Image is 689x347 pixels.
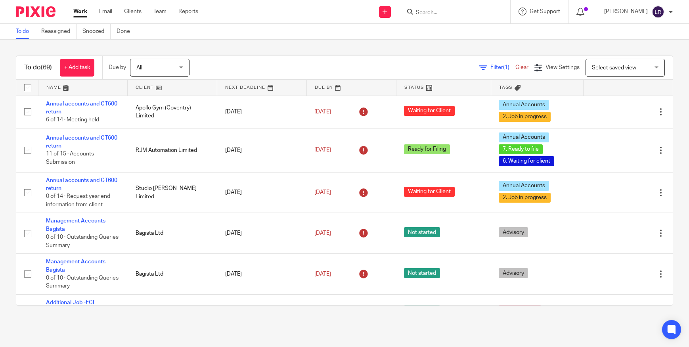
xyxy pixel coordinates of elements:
[128,172,217,213] td: Studio [PERSON_NAME] Limited
[46,259,109,272] a: Management Accounts - Bagista
[46,135,117,149] a: Annual accounts and CT600 return
[128,128,217,172] td: RJM Automation Limited
[46,194,110,208] span: 0 of 14 · Request year end information from client
[314,230,331,236] span: [DATE]
[314,148,331,153] span: [DATE]
[499,112,551,122] span: 2. Job in progress
[652,6,664,18] img: svg%3E
[41,64,52,71] span: (69)
[499,227,528,237] span: Advisory
[503,65,509,70] span: (1)
[117,24,136,39] a: Done
[82,24,111,39] a: Snoozed
[46,275,119,289] span: 0 of 10 · Outstanding Queries Summary
[46,218,109,232] a: Management Accounts - Bagista
[404,268,440,278] span: Not started
[217,213,307,254] td: [DATE]
[404,106,455,116] span: Waiting for Client
[530,9,560,14] span: Get Support
[415,10,486,17] input: Search
[404,305,440,315] span: Not started
[128,96,217,128] td: Apollo Gym (Coventry) Limited
[217,96,307,128] td: [DATE]
[499,132,549,142] span: Annual Accounts
[217,172,307,213] td: [DATE]
[499,100,549,110] span: Annual Accounts
[46,101,117,115] a: Annual accounts and CT600 return
[217,254,307,295] td: [DATE]
[41,24,77,39] a: Reassigned
[128,213,217,254] td: Bagista Ltd
[499,193,551,203] span: 2. Job in progress
[128,254,217,295] td: Bagista Ltd
[404,144,450,154] span: Ready for Filing
[490,65,515,70] span: Filter
[16,6,56,17] img: Pixie
[46,178,117,191] a: Annual accounts and CT600 return
[499,268,528,278] span: Advisory
[46,151,94,165] span: 11 of 15 · Accounts Submission
[46,300,96,305] a: Additional Job -FCL
[592,65,636,71] span: Select saved view
[73,8,87,15] a: Work
[153,8,167,15] a: Team
[499,85,513,90] span: Tags
[499,305,541,315] span: 1. Not Started
[314,271,331,277] span: [DATE]
[109,63,126,71] p: Due by
[217,128,307,172] td: [DATE]
[99,8,112,15] a: Email
[499,181,549,191] span: Annual Accounts
[314,190,331,195] span: [DATE]
[136,65,142,71] span: All
[499,144,543,154] span: 7. Ready to file
[24,63,52,72] h1: To do
[217,295,307,327] td: [DATE]
[604,8,648,15] p: [PERSON_NAME]
[515,65,528,70] a: Clear
[314,109,331,115] span: [DATE]
[46,117,99,123] span: 6 of 14 · Meeting held
[545,65,580,70] span: View Settings
[124,8,142,15] a: Clients
[60,59,94,77] a: + Add task
[499,156,554,166] span: 6. Waiting for client
[16,24,35,39] a: To do
[404,227,440,237] span: Not started
[46,234,119,248] span: 0 of 10 · Outstanding Queries Summary
[178,8,198,15] a: Reports
[128,295,217,327] td: [PERSON_NAME] & Son
[404,187,455,197] span: Waiting for Client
